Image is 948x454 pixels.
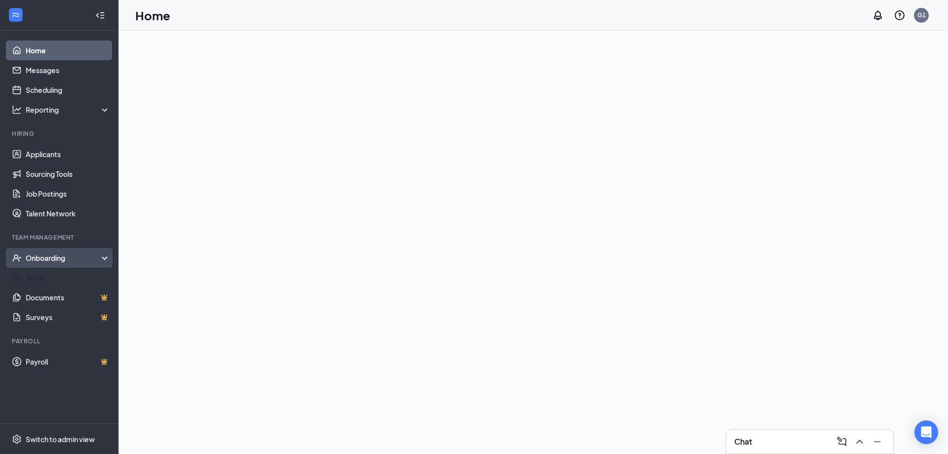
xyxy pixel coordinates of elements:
[894,9,906,21] svg: QuestionInfo
[26,352,110,371] a: PayrollCrown
[95,10,105,20] svg: Collapse
[26,268,110,288] a: Team
[12,337,108,345] div: Payroll
[26,41,110,60] a: Home
[26,144,110,164] a: Applicants
[26,164,110,184] a: Sourcing Tools
[12,233,108,242] div: Team Management
[11,10,21,20] svg: WorkstreamLogo
[836,436,848,448] svg: ComposeMessage
[872,9,884,21] svg: Notifications
[26,307,110,327] a: SurveysCrown
[135,7,170,24] h1: Home
[12,434,22,444] svg: Settings
[26,434,95,444] div: Switch to admin view
[914,420,938,444] div: Open Intercom Messenger
[26,105,111,115] div: Reporting
[26,184,110,204] a: Job Postings
[12,105,22,115] svg: Analysis
[26,60,110,80] a: Messages
[26,288,110,307] a: DocumentsCrown
[852,434,868,450] button: ChevronUp
[12,253,22,263] svg: UserCheck
[26,253,102,263] div: Onboarding
[854,436,866,448] svg: ChevronUp
[26,204,110,223] a: Talent Network
[871,436,883,448] svg: Minimize
[834,434,850,450] button: ComposeMessage
[734,436,752,447] h3: Chat
[26,80,110,100] a: Scheduling
[12,129,108,138] div: Hiring
[917,11,926,19] div: G1
[869,434,885,450] button: Minimize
